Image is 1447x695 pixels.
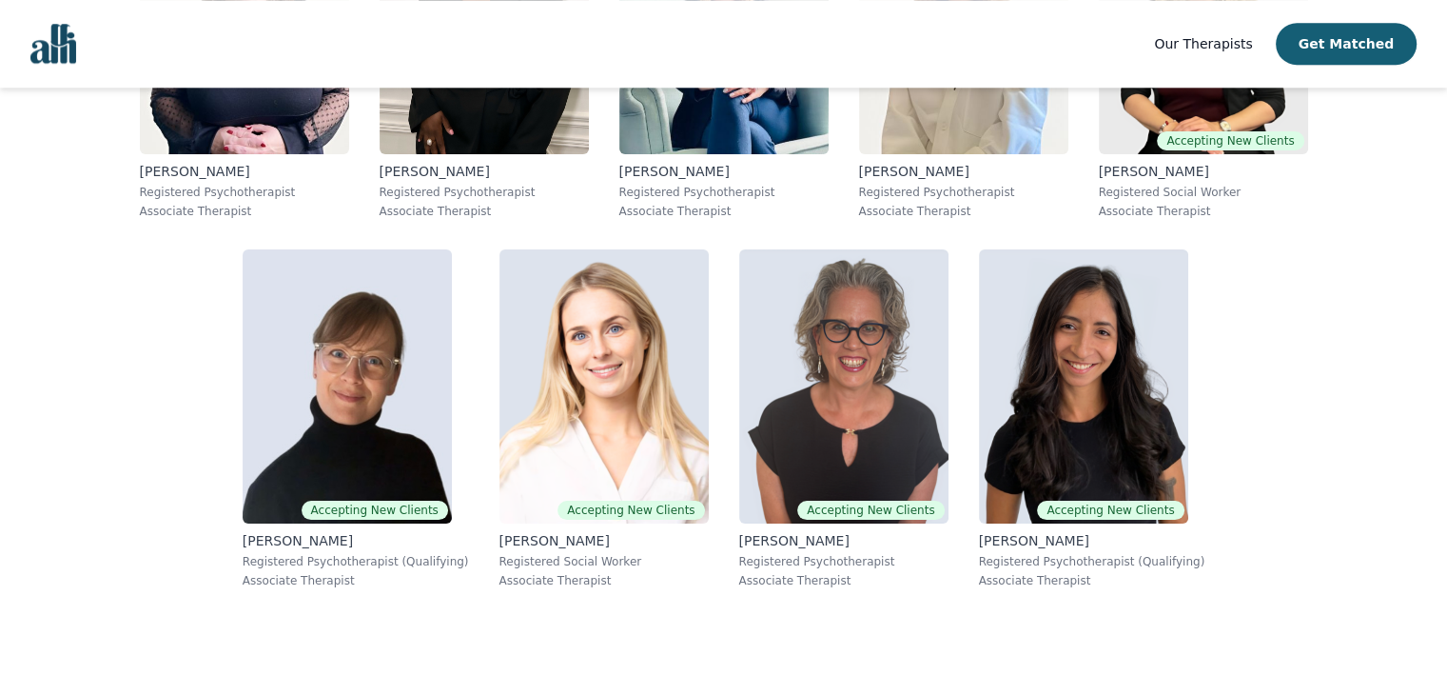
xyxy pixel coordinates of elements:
p: [PERSON_NAME] [859,162,1068,181]
p: Associate Therapist [499,573,709,588]
span: Our Therapists [1154,36,1252,51]
span: Accepting New Clients [797,501,944,520]
p: [PERSON_NAME] [619,162,829,181]
p: Associate Therapist [979,573,1205,588]
span: Accepting New Clients [302,501,448,520]
span: Accepting New Clients [557,501,704,520]
p: Registered Psychotherapist (Qualifying) [243,554,469,569]
a: Our Therapists [1154,32,1252,55]
p: Registered Psychotherapist [380,185,589,200]
button: Get Matched [1276,23,1417,65]
a: Natalia_SarmientoAccepting New Clients[PERSON_NAME]Registered Psychotherapist (Qualifying)Associa... [964,234,1221,604]
p: [PERSON_NAME] [243,531,469,550]
p: [PERSON_NAME] [140,162,349,181]
p: [PERSON_NAME] [499,531,709,550]
span: Accepting New Clients [1037,501,1183,520]
p: Associate Therapist [619,204,829,219]
p: Associate Therapist [1099,204,1308,219]
img: Natalia_Sarmiento [979,249,1188,524]
p: [PERSON_NAME] [1099,162,1308,181]
p: Registered Psychotherapist [859,185,1068,200]
p: Associate Therapist [380,204,589,219]
p: Registered Psychotherapist [739,554,948,569]
p: Associate Therapist [140,204,349,219]
p: [PERSON_NAME] [739,531,948,550]
p: Registered Social Worker [1099,185,1308,200]
p: Registered Psychotherapist (Qualifying) [979,554,1205,569]
img: alli logo [30,24,76,64]
a: Angela_EarlAccepting New Clients[PERSON_NAME]Registered Psychotherapist (Qualifying)Associate The... [227,234,484,604]
span: Accepting New Clients [1157,131,1303,150]
a: Danielle_DjelicAccepting New Clients[PERSON_NAME]Registered Social WorkerAssociate Therapist [484,234,724,604]
p: Registered Social Worker [499,554,709,569]
p: [PERSON_NAME] [979,531,1205,550]
img: Angela_Earl [243,249,452,524]
img: Susan_Albaum [739,249,948,524]
p: Registered Psychotherapist [140,185,349,200]
p: [PERSON_NAME] [380,162,589,181]
a: Susan_AlbaumAccepting New Clients[PERSON_NAME]Registered PsychotherapistAssociate Therapist [724,234,964,604]
p: Associate Therapist [739,573,948,588]
p: Associate Therapist [859,204,1068,219]
p: Registered Psychotherapist [619,185,829,200]
p: Associate Therapist [243,573,469,588]
img: Danielle_Djelic [499,249,709,524]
